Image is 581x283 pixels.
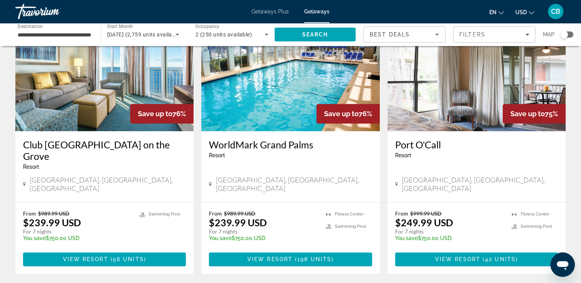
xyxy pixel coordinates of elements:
[275,28,356,41] button: Search
[515,9,527,15] span: USD
[209,235,318,241] p: $750.00 USD
[316,104,380,123] div: 76%
[63,256,108,262] span: View Resort
[546,3,566,20] button: User Menu
[485,256,516,262] span: 42 units
[480,256,518,262] span: ( )
[324,110,359,118] span: Save up to
[23,228,132,235] p: For 7 nights
[138,110,172,118] span: Save up to
[335,212,364,217] span: Fitness Center
[23,252,186,266] button: View Resort(56 units)
[459,31,485,38] span: Filters
[395,217,453,228] p: $249.99 USD
[23,210,36,217] span: From
[23,235,46,241] span: You save
[304,8,329,15] a: Getaways
[107,31,182,38] span: [DATE] (2,759 units available)
[201,8,379,131] img: WorldMark Grand Palms
[30,176,186,193] span: [GEOGRAPHIC_DATA], [GEOGRAPHIC_DATA], [GEOGRAPHIC_DATA]
[18,30,91,39] input: Select destination
[209,139,372,150] a: WorldMark Grand Palms
[395,139,558,150] a: Port O'Call
[247,256,293,262] span: View Resort
[107,24,133,29] span: Start Month
[489,7,504,18] button: Change language
[149,212,180,217] span: Swimming Pool
[335,224,366,229] span: Swimming Pool
[489,9,497,15] span: en
[543,29,555,40] span: Map
[395,235,504,241] p: $750.00 USD
[130,104,194,123] div: 76%
[23,235,132,241] p: $750.00 USD
[209,210,222,217] span: From
[402,176,558,193] span: [GEOGRAPHIC_DATA], [GEOGRAPHIC_DATA], [GEOGRAPHIC_DATA]
[209,228,318,235] p: For 7 nights
[23,217,81,228] p: $239.99 USD
[395,235,418,241] span: You save
[370,30,439,39] mat-select: Sort by
[302,31,328,38] span: Search
[550,252,575,277] iframe: Button to launch messaging window
[515,7,534,18] button: Change currency
[38,210,70,217] span: $989.99 USD
[370,31,410,38] span: Best Deals
[209,152,225,158] span: Resort
[395,152,411,158] span: Resort
[521,224,552,229] span: Swimming Pool
[395,228,504,235] p: For 7 nights
[510,110,545,118] span: Save up to
[252,8,289,15] a: Getaways Plus
[224,210,255,217] span: $989.99 USD
[503,104,566,123] div: 75%
[195,24,220,29] span: Occupancy
[209,235,232,241] span: You save
[108,256,146,262] span: ( )
[387,8,566,131] img: Port O'Call
[15,8,194,131] img: Club Wyndham Towers on the Grove
[410,210,442,217] span: $999.99 USD
[23,139,186,162] a: Club [GEOGRAPHIC_DATA] on the Grove
[551,8,560,15] span: CB
[209,252,372,266] button: View Resort(198 units)
[209,217,267,228] p: $239.99 USD
[18,23,43,29] span: Destination
[216,176,372,193] span: [GEOGRAPHIC_DATA], [GEOGRAPHIC_DATA], [GEOGRAPHIC_DATA]
[435,256,480,262] span: View Resort
[395,252,558,266] button: View Resort(42 units)
[395,210,408,217] span: From
[23,164,39,170] span: Resort
[195,31,252,38] span: 2 (250 units available)
[297,256,331,262] span: 198 units
[453,26,535,43] button: Filters
[113,256,144,262] span: 56 units
[15,2,92,21] a: Travorium
[521,212,550,217] span: Fitness Center
[293,256,334,262] span: ( )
